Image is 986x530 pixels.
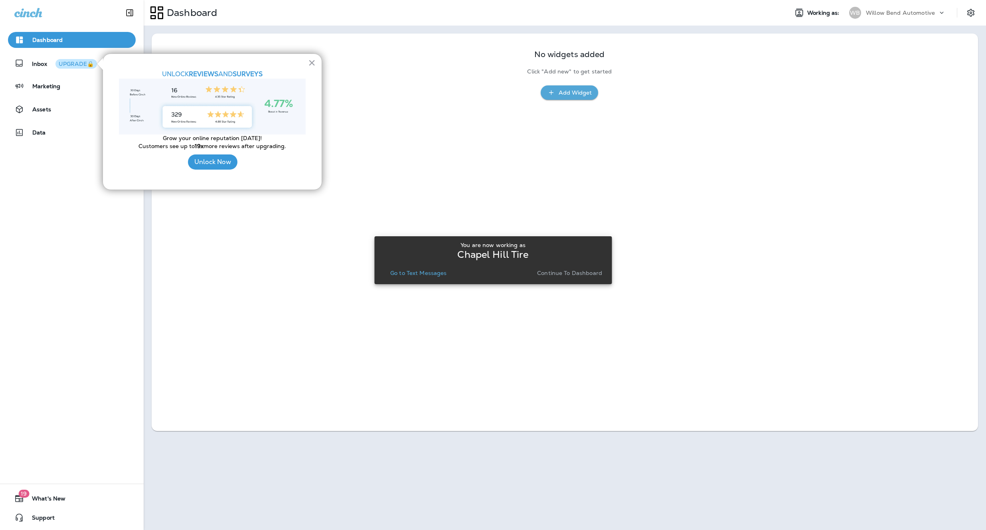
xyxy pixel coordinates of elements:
p: Dashboard [32,37,63,43]
div: WB [849,7,861,19]
strong: REVIEWS [189,70,218,78]
p: Data [32,129,46,136]
span: Support [24,514,55,524]
p: Go to Text Messages [390,270,447,276]
p: Willow Bend Automotive [866,10,935,16]
span: Working as: [807,10,841,16]
span: UNLOCK [162,70,189,78]
p: You are now working as [460,242,526,248]
div: UPGRADE🔒 [59,61,94,67]
p: Assets [32,106,51,113]
strong: 19x [195,142,204,150]
p: Chapel Hill Tire [457,251,528,258]
p: Dashboard [164,7,217,19]
span: 19 [18,490,29,498]
p: Grow your online reputation [DATE]! [119,134,306,142]
span: Customers see up to [138,142,195,150]
button: Unlock Now [188,154,237,170]
p: Marketing [32,83,60,89]
strong: SURVEYS [233,70,263,78]
p: Continue to Dashboard [537,270,602,276]
button: Settings [964,6,978,20]
span: AND [218,70,233,78]
p: Inbox [32,59,97,67]
button: Close [308,56,316,69]
button: Collapse Sidebar [119,5,141,21]
span: What's New [24,495,65,505]
span: more reviews after upgrading. [204,142,286,150]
